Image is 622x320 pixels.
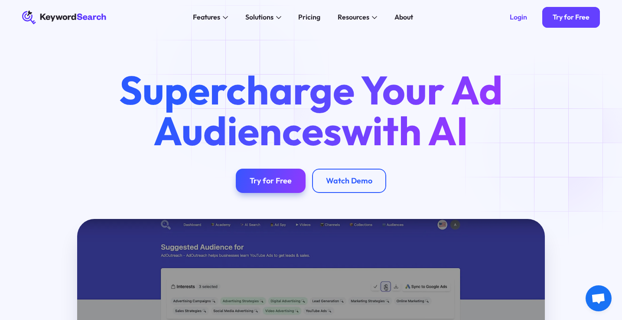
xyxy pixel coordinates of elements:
[298,12,320,23] div: Pricing
[586,285,612,311] div: Otwarty czat
[245,12,274,23] div: Solutions
[389,10,418,24] a: About
[103,69,518,151] h1: Supercharge Your Ad Audiences
[250,176,292,186] div: Try for Free
[338,12,369,23] div: Resources
[293,10,326,24] a: Pricing
[542,7,600,28] a: Try for Free
[236,169,306,193] a: Try for Free
[510,13,527,22] div: Login
[193,12,220,23] div: Features
[342,105,468,156] span: with AI
[326,176,372,186] div: Watch Demo
[499,7,537,28] a: Login
[394,12,413,23] div: About
[553,13,589,22] div: Try for Free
